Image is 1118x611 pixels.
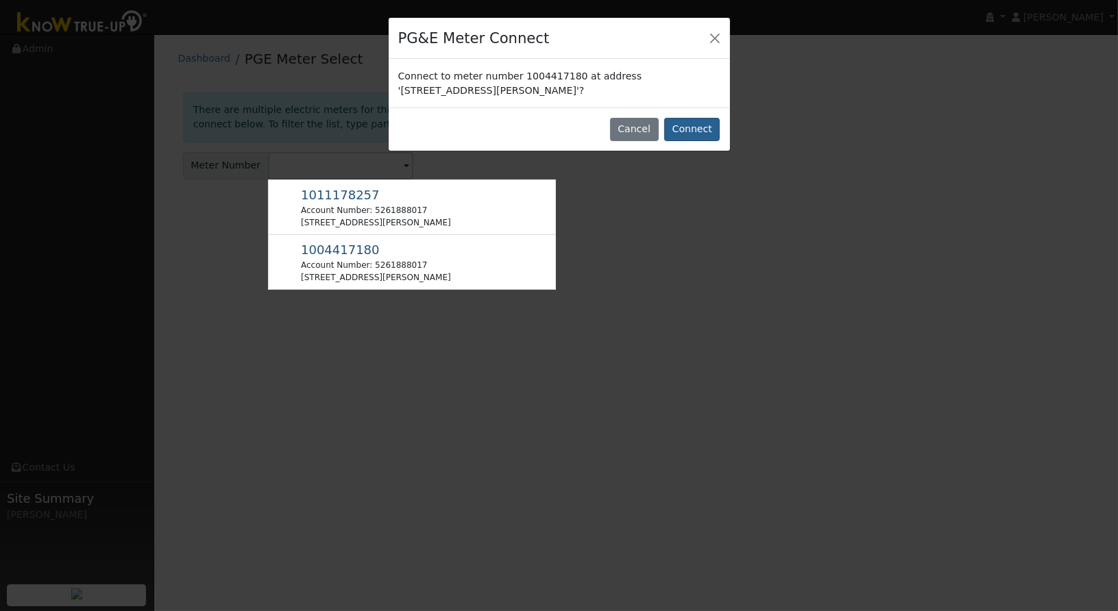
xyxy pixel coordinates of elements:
[398,27,550,49] h4: PG&E Meter Connect
[301,259,451,271] div: Account Number: 5261888017
[301,204,451,216] div: Account Number: 5261888017
[301,188,380,202] span: 1011178257
[301,216,451,229] div: [STREET_ADDRESS][PERSON_NAME]
[301,271,451,284] div: [STREET_ADDRESS][PERSON_NAME]
[301,245,380,256] span: Usage Point: 5221844212
[301,190,380,201] span: Usage Point: 5658720515
[664,118,720,141] button: Connect
[389,59,730,107] div: Connect to meter number 1004417180 at address '[STREET_ADDRESS][PERSON_NAME]'?
[610,118,659,141] button: Cancel
[301,242,380,257] span: 1004417180
[705,28,725,47] button: Close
